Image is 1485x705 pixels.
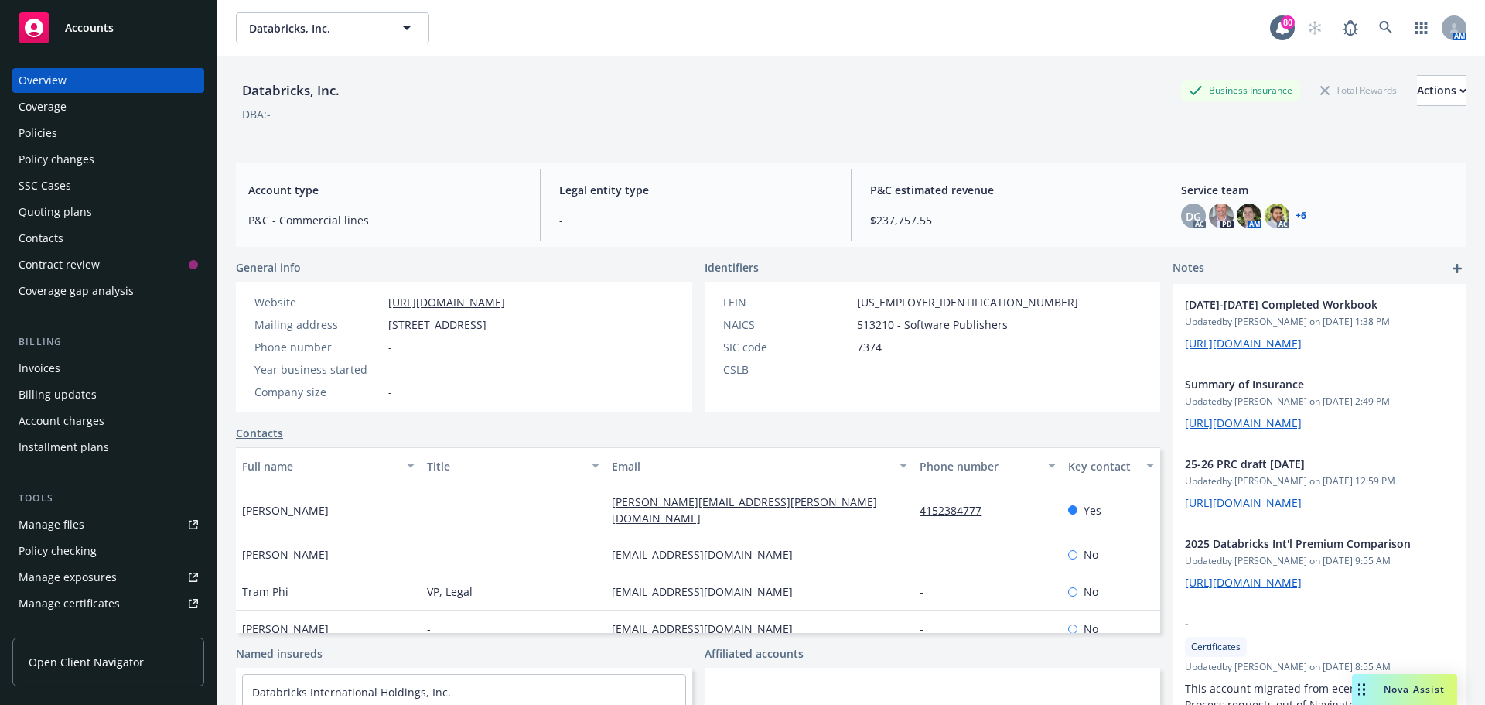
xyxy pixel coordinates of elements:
[612,621,805,636] a: [EMAIL_ADDRESS][DOMAIN_NAME]
[19,173,71,198] div: SSC Cases
[1335,12,1366,43] a: Report a Bug
[242,502,329,518] span: [PERSON_NAME]
[19,539,97,563] div: Policy checking
[242,106,271,122] div: DBA: -
[1173,443,1466,523] div: 25-26 PRC draft [DATE]Updatedby [PERSON_NAME] on [DATE] 12:59 PM[URL][DOMAIN_NAME]
[236,645,323,662] a: Named insureds
[12,200,204,224] a: Quoting plans
[242,584,288,600] span: Tram Phi
[1173,364,1466,443] div: Summary of InsuranceUpdatedby [PERSON_NAME] on [DATE] 2:49 PM[URL][DOMAIN_NAME]
[12,6,204,50] a: Accounts
[1352,674,1457,705] button: Nova Assist
[870,212,1143,228] span: $237,757.55
[252,685,451,700] a: Databricks International Holdings, Inc.
[12,618,204,642] a: Manage claims
[236,80,346,101] div: Databricks, Inc.
[857,361,861,378] span: -
[19,618,97,642] div: Manage claims
[1084,584,1098,600] span: No
[12,226,204,251] a: Contacts
[1181,182,1454,198] span: Service team
[1417,76,1466,105] div: Actions
[1084,502,1101,518] span: Yes
[920,621,936,636] a: -
[1062,447,1160,484] button: Key contact
[427,546,431,563] span: -
[19,226,63,251] div: Contacts
[12,539,204,563] a: Policy checking
[248,182,521,198] span: Account type
[236,447,421,484] button: Full name
[388,339,392,355] span: -
[1185,615,1414,631] span: -
[1084,546,1098,563] span: No
[12,68,204,93] a: Overview
[1185,575,1302,590] a: [URL][DOMAIN_NAME]
[19,200,92,224] div: Quoting plans
[1185,315,1454,329] span: Updated by [PERSON_NAME] on [DATE] 1:38 PM
[1296,211,1306,221] a: +6
[19,512,84,537] div: Manage files
[1406,12,1437,43] a: Switch app
[1185,660,1454,674] span: Updated by [PERSON_NAME] on [DATE] 8:55 AM
[1371,12,1401,43] a: Search
[705,259,759,275] span: Identifiers
[12,334,204,350] div: Billing
[1448,259,1466,278] a: add
[12,565,204,590] span: Manage exposures
[248,212,521,228] span: P&C - Commercial lines
[606,447,913,484] button: Email
[19,147,94,172] div: Policy changes
[1185,296,1414,313] span: [DATE]-[DATE] Completed Workbook
[12,356,204,381] a: Invoices
[19,68,67,93] div: Overview
[427,458,582,474] div: Title
[559,182,832,198] span: Legal entity type
[12,435,204,460] a: Installment plans
[388,295,505,310] a: [URL][DOMAIN_NAME]
[29,654,144,670] span: Open Client Navigator
[427,621,431,637] span: -
[12,252,204,277] a: Contract review
[19,435,109,460] div: Installment plans
[19,279,134,303] div: Coverage gap analysis
[254,339,382,355] div: Phone number
[723,294,851,310] div: FEIN
[12,121,204,145] a: Policies
[1384,683,1445,696] span: Nova Assist
[12,173,204,198] a: SSC Cases
[1417,75,1466,106] button: Actions
[388,384,392,400] span: -
[1185,456,1414,472] span: 25-26 PRC draft [DATE]
[1185,336,1302,351] a: [URL][DOMAIN_NAME]
[1173,259,1204,278] span: Notes
[12,94,204,119] a: Coverage
[1185,395,1454,409] span: Updated by [PERSON_NAME] on [DATE] 2:49 PM
[723,317,851,333] div: NAICS
[12,591,204,616] a: Manage certificates
[19,591,120,616] div: Manage certificates
[388,317,486,333] span: [STREET_ADDRESS]
[920,547,936,562] a: -
[254,384,382,400] div: Company size
[857,294,1078,310] span: [US_EMPLOYER_IDENTIFICATION_NUMBER]
[19,252,100,277] div: Contract review
[421,447,606,484] button: Title
[249,20,383,36] span: Databricks, Inc.
[19,94,67,119] div: Coverage
[1185,554,1454,568] span: Updated by [PERSON_NAME] on [DATE] 9:55 AM
[1185,416,1302,430] a: [URL][DOMAIN_NAME]
[254,294,382,310] div: Website
[427,502,431,518] span: -
[236,259,301,275] span: General info
[870,182,1143,198] span: P&C estimated revenue
[12,147,204,172] a: Policy changes
[612,458,890,474] div: Email
[12,491,204,506] div: Tools
[1281,15,1295,29] div: 80
[236,12,429,43] button: Databricks, Inc.
[12,279,204,303] a: Coverage gap analysis
[612,547,805,562] a: [EMAIL_ADDRESS][DOMAIN_NAME]
[19,565,117,590] div: Manage exposures
[242,621,329,637] span: [PERSON_NAME]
